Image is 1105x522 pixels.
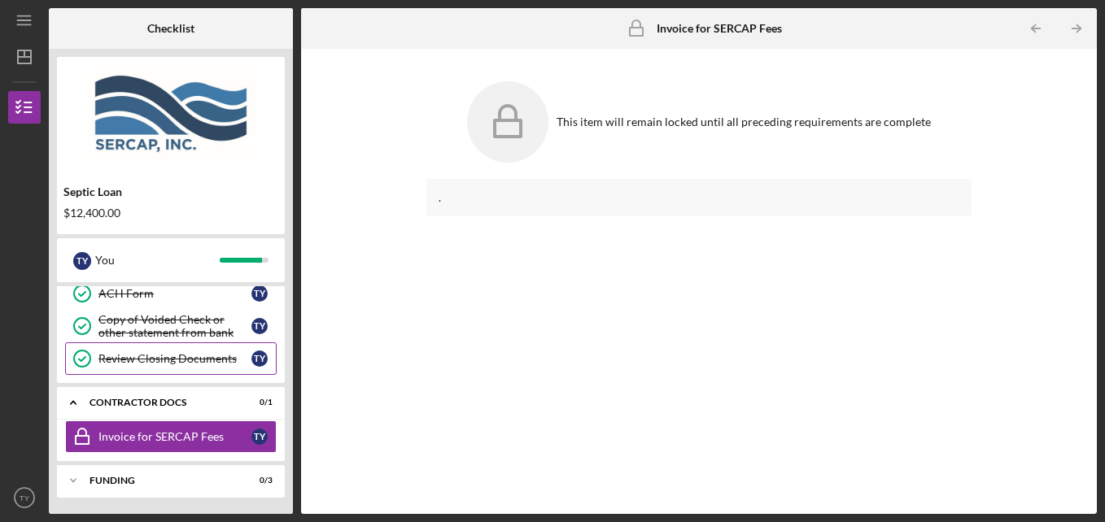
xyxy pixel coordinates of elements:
div: Septic Loan [63,185,278,198]
div: T Y [73,252,91,270]
a: Review Closing DocumentsTY [65,342,277,375]
div: 0 / 3 [243,476,273,485]
div: ACH Form [98,287,251,300]
div: T Y [251,285,268,302]
div: T Y [251,318,268,334]
text: TY [20,494,30,502]
button: TY [8,481,41,514]
img: Product logo [57,65,285,163]
div: 0 / 1 [243,398,273,407]
div: Invoice for SERCAP Fees [98,430,251,443]
div: $12,400.00 [63,207,278,220]
a: Invoice for SERCAP FeesTY [65,420,277,453]
div: . [439,191,960,204]
div: T Y [251,350,268,367]
div: T Y [251,428,268,445]
a: ACH FormTY [65,277,277,310]
div: Contractor Docs [90,398,232,407]
div: You [95,246,220,274]
div: This item will remain locked until all preceding requirements are complete [557,115,931,128]
b: Invoice for SERCAP Fees [657,22,782,35]
div: Funding [90,476,232,485]
div: Review Closing Documents [98,352,251,365]
div: Copy of Voided Check or other statement from bank [98,313,251,339]
b: Checklist [147,22,194,35]
a: Copy of Voided Check or other statement from bankTY [65,310,277,342]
